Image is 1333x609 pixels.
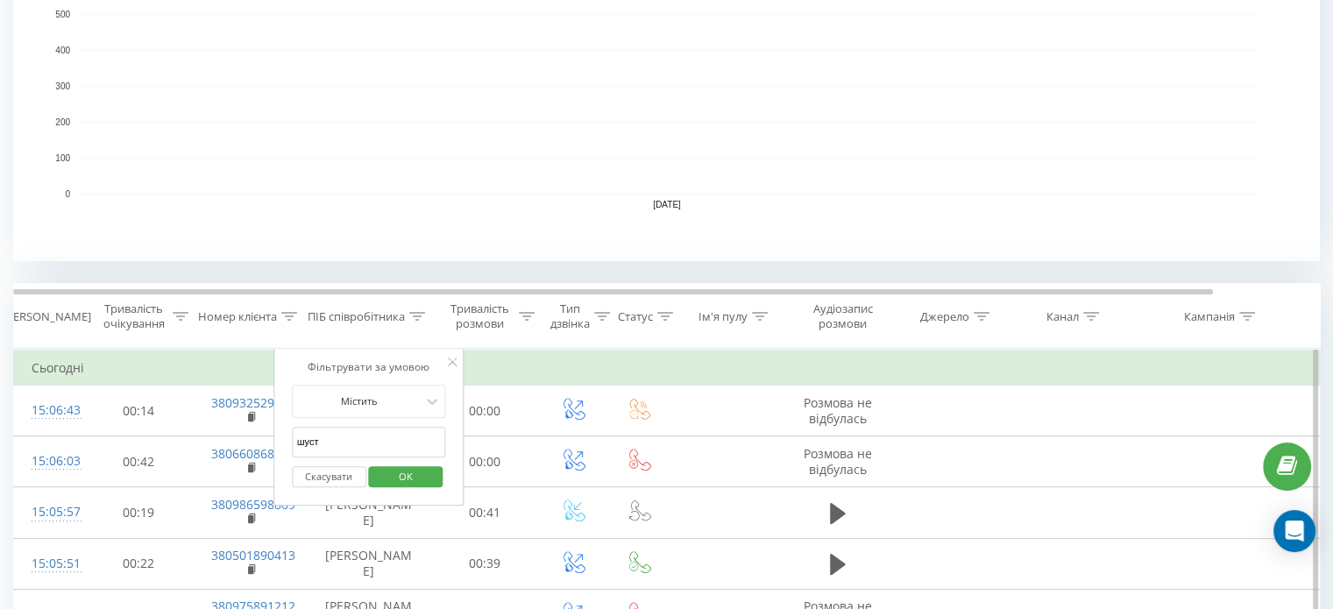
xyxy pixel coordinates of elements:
[211,445,295,462] a: 380660868550
[3,309,91,324] div: [PERSON_NAME]
[292,427,446,457] input: Введіть значення
[292,358,446,376] div: Фільтрувати за умовою
[308,538,430,589] td: [PERSON_NAME]
[84,538,194,589] td: 00:22
[804,394,872,427] span: Розмова не відбулась
[1184,309,1235,324] div: Кампанія
[55,46,70,55] text: 400
[550,301,590,331] div: Тип дзвінка
[55,81,70,91] text: 300
[211,547,295,563] a: 380501890413
[99,301,168,331] div: Тривалість очікування
[430,538,540,589] td: 00:39
[430,386,540,436] td: 00:00
[211,496,295,513] a: 380986598869
[55,153,70,163] text: 100
[308,487,430,538] td: [PERSON_NAME]
[369,466,443,488] button: OK
[32,444,67,478] div: 15:06:03
[1273,510,1315,552] div: Open Intercom Messenger
[430,436,540,487] td: 00:00
[445,301,514,331] div: Тривалість розмови
[618,309,653,324] div: Статус
[65,189,70,199] text: 0
[1046,309,1079,324] div: Канал
[292,466,366,488] button: Скасувати
[198,309,277,324] div: Номер клієнта
[32,547,67,581] div: 15:05:51
[698,309,748,324] div: Ім'я пулу
[211,394,295,411] a: 380932529985
[84,436,194,487] td: 00:42
[32,393,67,428] div: 15:06:43
[653,200,681,209] text: [DATE]
[804,445,872,478] span: Розмова не відбулась
[430,487,540,538] td: 00:41
[55,10,70,19] text: 500
[55,117,70,127] text: 200
[308,309,405,324] div: ПІБ співробітника
[84,386,194,436] td: 00:14
[800,301,885,331] div: Аудіозапис розмови
[920,309,969,324] div: Джерело
[32,495,67,529] div: 15:05:57
[381,463,430,490] span: OK
[84,487,194,538] td: 00:19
